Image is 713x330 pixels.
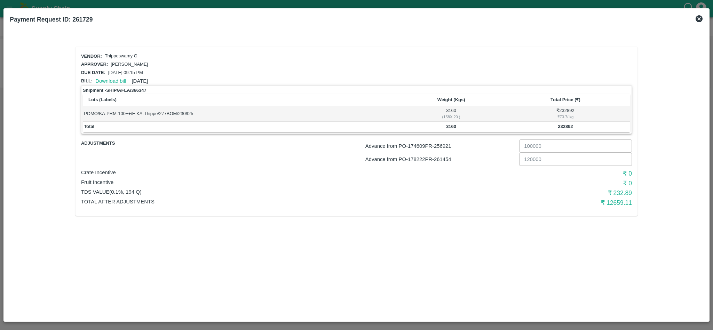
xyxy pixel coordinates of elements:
[108,70,143,76] p: [DATE] 09:15 PM
[365,155,516,163] p: Advance from PO- 178222 PR- 261454
[402,106,500,121] td: 3160
[111,61,148,68] p: [PERSON_NAME]
[448,198,632,208] h6: ₹ 12659.11
[81,62,108,67] span: Approver:
[81,198,448,206] p: Total After adjustments
[10,16,93,23] b: Payment Request ID: 261729
[88,97,117,102] b: Lots (Labels)
[81,178,448,186] p: Fruit Incentive
[448,178,632,188] h6: ₹ 0
[446,124,456,129] b: 3160
[81,139,173,147] span: Adjustments
[550,97,580,102] b: Total Price (₹)
[501,106,630,121] td: ₹ 232892
[558,124,573,129] b: 232892
[81,169,448,176] p: Crate Incentive
[83,106,402,121] td: POMO/KA-PRM-100++/F-KA-Thippe/277BOM/230925
[81,70,105,75] span: Due date:
[519,153,632,166] input: Advance
[81,54,102,59] span: Vendor:
[84,124,94,129] b: Total
[365,142,516,150] p: Advance from PO- 174609 PR- 256921
[95,78,126,84] a: Download bill
[81,188,448,196] p: TDS VALUE (0.1%, 194 Q)
[83,87,146,94] strong: Shipment - SHIP/AFLA/366347
[448,169,632,178] h6: ₹ 0
[132,78,148,84] span: [DATE]
[448,188,632,198] h6: ₹ 232.89
[437,97,465,102] b: Weight (Kgs)
[519,139,632,153] input: Advance
[105,53,137,59] p: Thippeswamy G
[403,114,500,120] div: ( 158 X 20 )
[502,114,629,120] div: ₹ 73.7 / kg
[81,78,93,83] span: Bill:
